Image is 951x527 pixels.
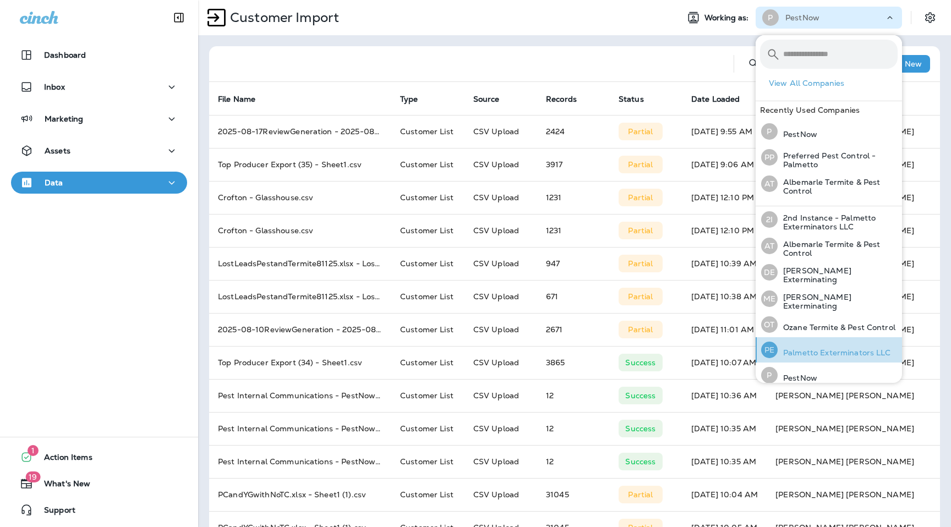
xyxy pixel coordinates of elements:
span: Type [400,95,418,104]
td: [DATE] 12:10 PM [682,214,767,247]
button: ME[PERSON_NAME] Exterminating [756,286,902,312]
div: DE [761,264,778,281]
td: LostLeadsPestandTermite81125.xlsx - LostLeadsPest.csv [209,247,391,280]
td: Crofton - Glasshouse.csv [209,181,391,214]
td: CSV Upload [464,214,537,247]
p: Ozane Termite & Pest Control [778,323,895,332]
span: Date Loaded [691,94,755,104]
button: Assets [11,140,187,162]
td: Pest Internal Communications - PestNow (5).csv [209,412,391,445]
td: CSV Upload [464,148,537,181]
td: [DATE] 10:04 AM [682,478,767,511]
td: CSV Upload [464,478,537,511]
button: Data [11,172,187,194]
td: CSV Upload [464,346,537,379]
p: Success [625,391,655,400]
button: PEPalmetto Exterminators LLC [756,337,902,363]
button: ATAlbemarle Termite & Pest Control [756,171,902,197]
p: Partial [628,127,653,136]
button: Inbox [11,76,187,98]
td: CSV Upload [464,445,537,478]
td: 2025-08-10ReviewGeneration - 2025-08-10ReviewGeneration.csv [209,313,391,346]
p: Partial [628,259,653,268]
div: AT [761,238,778,254]
p: Inbox [44,83,65,91]
p: New [905,59,922,68]
p: Customer Import [226,9,339,26]
span: Support [33,506,75,519]
span: File Name [218,94,270,104]
span: 19 [25,471,40,482]
td: 2671 [537,313,610,346]
td: 12 [537,379,610,412]
td: 3865 [537,346,610,379]
button: DE[PERSON_NAME] Exterminating [756,259,902,286]
td: Top Producer Export (35) - Sheet1.csv [209,148,391,181]
td: 12 [537,445,610,478]
p: Success [625,358,655,367]
button: Marketing [11,108,187,130]
span: Status [619,95,644,104]
p: 2nd Instance - Palmetto Exterminators LLC [778,213,898,231]
p: Partial [628,193,653,202]
td: CSV Upload [464,280,537,313]
button: ATAlbemarle Termite & Pest Control [756,233,902,259]
td: CSV Upload [464,313,537,346]
span: Type [400,94,433,104]
button: 2I2nd Instance - Palmetto Exterminators LLC [756,206,902,233]
td: 1231 [537,214,610,247]
span: 1 [28,445,39,456]
button: PPestNow [756,119,902,144]
p: Success [625,457,655,466]
span: What's New [33,479,90,492]
div: Recently Used Companies [756,101,902,119]
td: 1231 [537,181,610,214]
td: CSV Upload [464,247,537,280]
td: 2424 [537,115,610,148]
td: LostLeadsPestandTermite81125.xlsx - LostLeadsTermite.csv [209,280,391,313]
button: Search Import [743,53,765,75]
button: Settings [920,8,940,28]
span: Action Items [33,453,92,466]
div: ME [761,290,778,307]
td: [PERSON_NAME] [PERSON_NAME] [767,478,940,511]
p: PestNow [778,130,817,139]
td: [DATE] 11:01 AM [682,313,767,346]
td: Customer List [391,181,464,214]
div: PE [761,342,778,358]
td: 3917 [537,148,610,181]
span: Working as: [704,13,751,23]
p: Assets [45,146,70,155]
div: P [761,123,778,140]
p: Partial [628,292,653,301]
p: Albemarle Termite & Pest Control [778,178,898,195]
p: Partial [628,226,653,235]
p: [PERSON_NAME] Exterminating [778,266,898,284]
p: Data [45,178,63,187]
td: [DATE] 9:06 AM [682,148,767,181]
td: CSV Upload [464,412,537,445]
div: AT [761,175,778,192]
span: Records [546,95,577,104]
td: PCandYGwithNoTC.xlsx - Sheet1 (1).csv [209,478,391,511]
button: Support [11,499,187,521]
p: Marketing [45,114,83,123]
td: Customer List [391,148,464,181]
td: Customer List [391,280,464,313]
td: 947 [537,247,610,280]
span: Date Loaded [691,95,740,104]
button: PPPreferred Pest Control - Palmetto [756,144,902,171]
span: Source [473,94,514,104]
p: Success [625,424,655,433]
td: Customer List [391,247,464,280]
td: [DATE] 10:36 AM [682,379,767,412]
button: Collapse Sidebar [163,7,194,29]
div: OT [761,316,778,333]
td: 31045 [537,478,610,511]
td: Pest Internal Communications - PestNow (5).csv [209,445,391,478]
p: Partial [628,490,653,499]
p: [PERSON_NAME] Exterminating [778,293,898,310]
td: CSV Upload [464,379,537,412]
td: [PERSON_NAME] [PERSON_NAME] [767,379,940,412]
td: [DATE] 10:35 AM [682,445,767,478]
